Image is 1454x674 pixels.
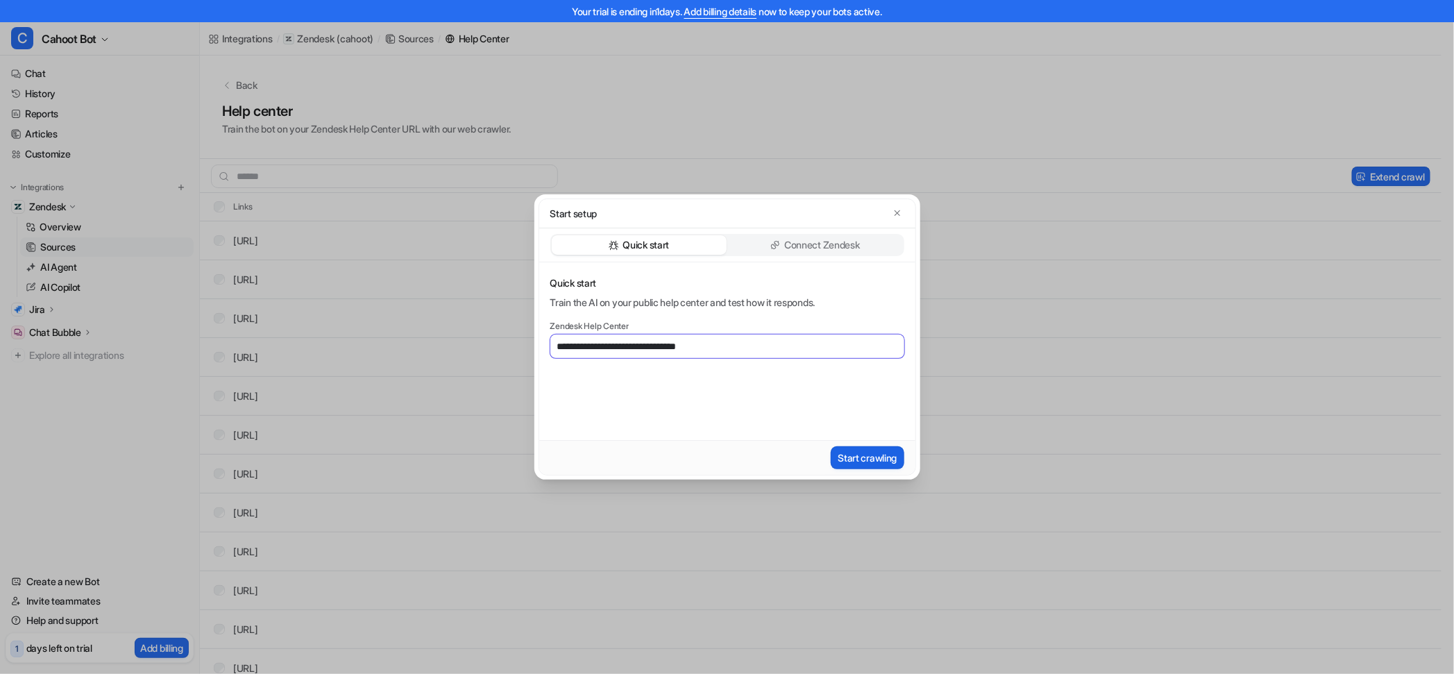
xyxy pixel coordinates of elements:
[831,446,904,469] button: Start crawling
[550,321,904,332] label: Zendesk Help Center
[784,238,860,252] p: Connect Zendesk
[550,296,904,310] p: Train the AI on your public help center and test how it responds.
[550,276,904,290] p: Quick start
[550,206,598,221] p: Start setup
[623,238,670,252] p: Quick start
